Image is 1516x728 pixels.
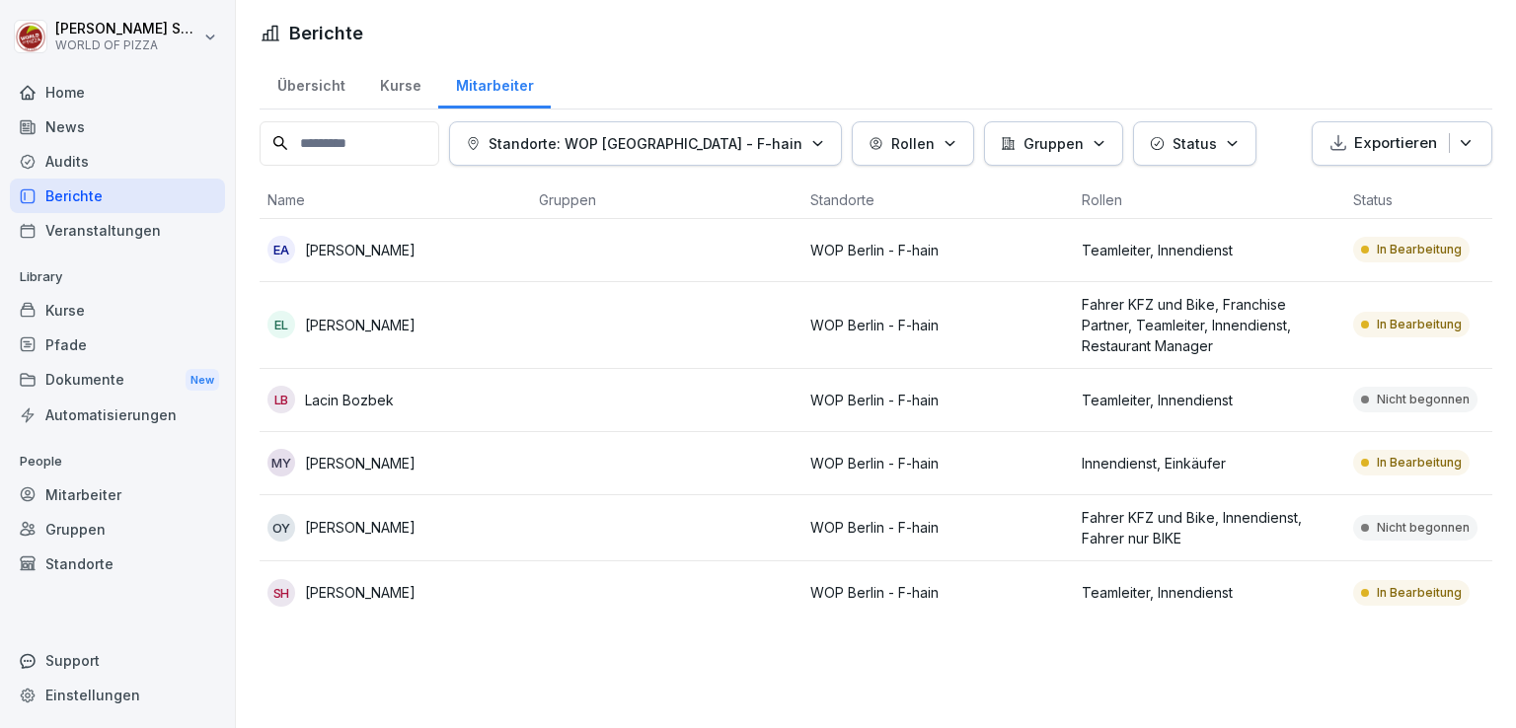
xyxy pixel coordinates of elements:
div: MY [267,449,295,476]
div: SH [267,579,295,607]
p: In Bearbeitung [1377,316,1462,333]
a: Kurse [362,58,438,109]
p: In Bearbeitung [1377,454,1462,472]
p: WORLD OF PIZZA [55,38,199,52]
a: Pfade [10,328,225,362]
th: Name [260,182,531,219]
p: Teamleiter, Innendienst [1082,240,1337,260]
p: Lacin Bozbek [305,390,394,410]
p: WOP Berlin - F-hain [810,240,1066,260]
a: Berichte [10,179,225,213]
div: Dokumente [10,362,225,399]
p: Innendienst, Einkäufer [1082,453,1337,473]
p: WOP Berlin - F-hain [810,453,1066,473]
div: New [186,369,219,392]
a: Veranstaltungen [10,213,225,248]
p: WOP Berlin - F-hain [810,582,1066,603]
p: Exportieren [1354,132,1437,155]
p: Rollen [891,133,935,154]
button: Standorte: WOP [GEOGRAPHIC_DATA] - F-hain [449,121,842,166]
th: Standorte [802,182,1074,219]
div: EA [267,236,295,263]
p: [PERSON_NAME] Seraphim [55,21,199,37]
p: WOP Berlin - F-hain [810,315,1066,335]
p: [PERSON_NAME] [305,315,416,335]
p: [PERSON_NAME] [305,453,416,473]
a: DokumenteNew [10,362,225,399]
p: [PERSON_NAME] [305,517,416,538]
p: WOP Berlin - F-hain [810,390,1066,410]
p: Nicht begonnen [1377,391,1470,408]
button: Gruppen [984,121,1123,166]
p: In Bearbeitung [1377,584,1462,602]
p: Nicht begonnen [1377,519,1470,537]
p: [PERSON_NAME] [305,582,416,603]
a: Gruppen [10,512,225,546]
p: Standorte: WOP [GEOGRAPHIC_DATA] - F-hain [489,133,802,154]
th: Rollen [1074,182,1345,219]
p: Status [1173,133,1217,154]
th: Gruppen [531,182,802,219]
p: People [10,446,225,477]
div: LB [267,386,295,413]
p: Fahrer KFZ und Bike, Franchise Partner, Teamleiter, Innendienst, Restaurant Manager [1082,294,1337,356]
p: Teamleiter, Innendienst [1082,390,1337,410]
a: News [10,109,225,144]
div: Support [10,643,225,678]
a: Audits [10,144,225,179]
div: EL [267,311,295,338]
a: Mitarbeiter [438,58,551,109]
p: Teamleiter, Innendienst [1082,582,1337,603]
a: Automatisierungen [10,398,225,432]
a: Mitarbeiter [10,477,225,512]
p: [PERSON_NAME] [305,240,416,260]
a: Home [10,75,225,109]
div: OY [267,514,295,542]
p: Fahrer KFZ und Bike, Innendienst, Fahrer nur BIKE [1082,507,1337,548]
p: WOP Berlin - F-hain [810,517,1066,538]
p: In Bearbeitung [1377,241,1462,258]
button: Rollen [852,121,974,166]
a: Einstellungen [10,678,225,712]
a: Kurse [10,293,225,328]
h1: Berichte [289,20,363,46]
a: Übersicht [260,58,362,109]
p: Gruppen [1023,133,1084,154]
a: Standorte [10,546,225,581]
p: Library [10,261,225,293]
button: Exportieren [1312,121,1492,166]
button: Status [1133,121,1256,166]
